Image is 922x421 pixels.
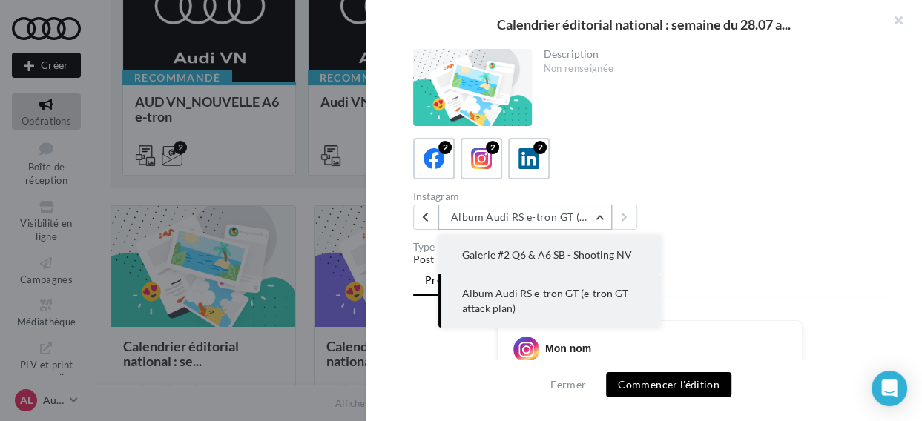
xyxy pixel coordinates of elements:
[533,141,547,154] div: 2
[413,191,644,202] div: Instagram
[872,371,907,406] div: Open Intercom Messenger
[438,205,612,230] button: Album Audi RS e-tron GT (e-tron GT attack plan)
[544,376,592,394] button: Fermer
[606,372,731,397] button: Commencer l'édition
[545,341,591,356] div: Mon nom
[413,252,886,267] div: Post
[486,141,499,154] div: 2
[462,287,628,314] span: Album Audi RS e-tron GT (e-tron GT attack plan)
[438,141,452,154] div: 2
[544,49,875,59] div: Description
[438,236,661,274] button: Galerie #2 Q6 & A6 SB - Shooting NV
[544,62,875,76] div: Non renseignée
[413,242,886,252] div: Type
[462,248,632,261] span: Galerie #2 Q6 & A6 SB - Shooting NV
[438,274,661,328] button: Album Audi RS e-tron GT (e-tron GT attack plan)
[497,18,791,31] span: Calendrier éditorial national : semaine du 28.07 a...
